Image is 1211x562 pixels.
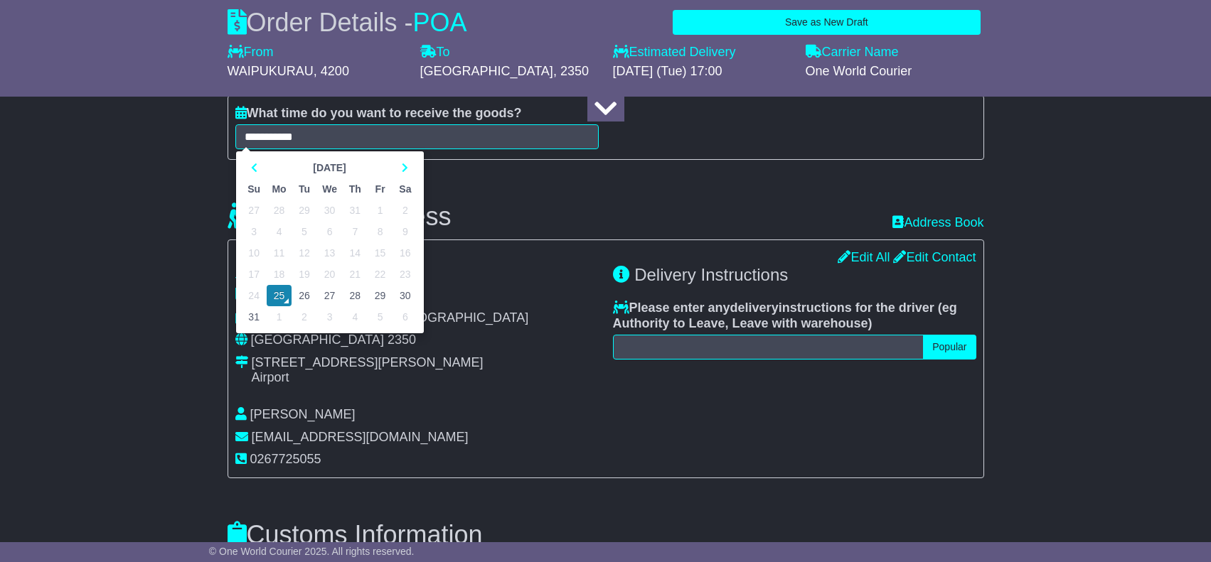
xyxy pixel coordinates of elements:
td: 22 [368,264,393,285]
th: We [317,178,343,200]
span: 0267725055 [250,452,321,466]
td: 30 [393,285,417,306]
span: POA [413,8,467,37]
td: 6 [317,221,343,242]
span: delivery [730,301,779,315]
span: Delivery Instructions [634,265,788,284]
div: Order Details - [228,7,467,38]
td: 15 [368,242,393,264]
td: 5 [368,306,393,328]
td: 10 [242,242,267,264]
label: Please enter any instructions for the driver ( ) [613,301,976,331]
div: Airport [252,370,484,386]
td: 14 [343,242,368,264]
label: What time do you want to receive the goods? [235,106,522,121]
label: To [420,45,450,60]
td: 31 [343,200,368,221]
td: 3 [317,306,343,328]
td: 3 [242,221,267,242]
td: 21 [343,264,368,285]
span: 2350 [388,333,416,347]
h3: Delivery Address [228,202,452,231]
td: 2 [393,200,417,221]
td: 17 [242,264,267,285]
a: Edit All [838,250,890,264]
td: 9 [393,221,417,242]
span: eg Authority to Leave, Leave with warehouse [613,301,957,330]
th: Tu [292,178,316,200]
td: 8 [368,221,393,242]
td: 18 [267,264,292,285]
td: 2 [292,306,316,328]
span: [GEOGRAPHIC_DATA] [251,333,384,347]
td: 30 [317,200,343,221]
td: 28 [343,285,368,306]
span: , 2350 [553,64,589,78]
span: [PERSON_NAME] [250,407,356,421]
th: Mo [267,178,292,200]
div: [DATE] (Tue) 17:00 [613,64,791,80]
h3: Customs Information [228,521,984,549]
label: Carrier Name [806,45,899,60]
a: Edit Contact [893,250,976,264]
td: 7 [343,221,368,242]
td: 4 [343,306,368,328]
td: 11 [267,242,292,264]
td: 20 [317,264,343,285]
span: © One World Courier 2025. All rights reserved. [209,546,415,557]
span: [EMAIL_ADDRESS][DOMAIN_NAME] [252,430,469,444]
td: 29 [292,200,316,221]
span: WAIPUKURAU [228,64,314,78]
th: Fr [368,178,393,200]
span: [GEOGRAPHIC_DATA] [420,64,553,78]
td: 4 [267,221,292,242]
button: Popular [923,335,976,360]
td: 24 [242,285,267,306]
td: 13 [317,242,343,264]
td: 26 [292,285,316,306]
td: 31 [242,306,267,328]
td: 12 [292,242,316,264]
td: 1 [368,200,393,221]
th: Su [242,178,267,200]
label: Estimated Delivery [613,45,791,60]
td: 6 [393,306,417,328]
div: [STREET_ADDRESS][PERSON_NAME] [252,355,484,371]
td: 25 [267,285,292,306]
td: 16 [393,242,417,264]
th: Sa [393,178,417,200]
td: 29 [368,285,393,306]
label: From [228,45,274,60]
td: 23 [393,264,417,285]
td: 5 [292,221,316,242]
a: Address Book [892,215,983,229]
td: 27 [317,285,343,306]
td: 19 [292,264,316,285]
td: 1 [267,306,292,328]
span: , 4200 [314,64,349,78]
th: Th [343,178,368,200]
th: Select Month [267,157,393,178]
td: 28 [267,200,292,221]
div: One World Courier [806,64,984,80]
td: 27 [242,200,267,221]
button: Save as New Draft [673,10,980,35]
